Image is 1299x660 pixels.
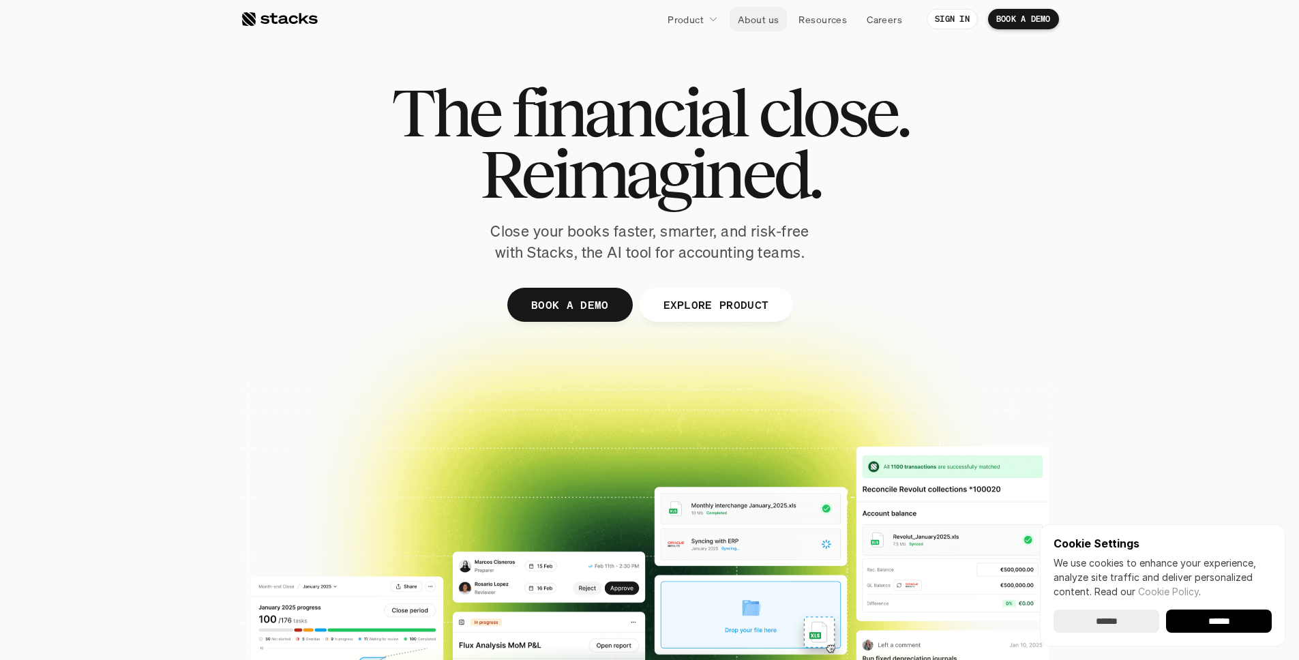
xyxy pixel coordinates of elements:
p: Close your books faster, smarter, and risk-free with Stacks, the AI tool for accounting teams. [479,221,820,263]
a: Privacy Policy [161,260,221,269]
a: About us [730,7,787,31]
p: EXPLORE PRODUCT [663,295,768,314]
p: BOOK A DEMO [531,295,608,314]
a: Careers [858,7,910,31]
p: Careers [867,12,902,27]
a: Cookie Policy [1138,586,1199,597]
span: Read our . [1094,586,1201,597]
a: EXPLORE PRODUCT [639,288,792,322]
p: SIGN IN [935,14,970,24]
a: BOOK A DEMO [507,288,632,322]
p: BOOK A DEMO [996,14,1051,24]
p: We use cookies to enhance your experience, analyze site traffic and deliver personalized content. [1054,556,1272,599]
span: The [391,82,500,143]
span: close. [758,82,908,143]
span: financial [511,82,747,143]
p: Cookie Settings [1054,538,1272,549]
a: Resources [790,7,855,31]
p: Resources [798,12,847,27]
span: Reimagined. [479,143,820,205]
p: About us [738,12,779,27]
p: Product [668,12,704,27]
a: BOOK A DEMO [988,9,1059,29]
a: SIGN IN [927,9,978,29]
